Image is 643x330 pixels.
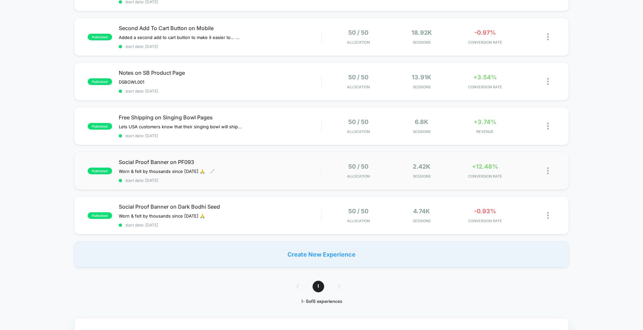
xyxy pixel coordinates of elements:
[88,212,112,219] span: published
[347,174,370,179] span: Allocation
[547,123,549,130] img: close
[119,69,321,76] span: Notes on SB Product Page
[348,208,368,215] span: 50 / 50
[119,203,321,210] span: Social Proof Banner on Dark Bodhi Seed
[455,174,515,179] span: CONVERSION RATE
[119,25,321,31] span: Second Add To Cart Button on Mobile
[119,223,321,227] span: start date: [DATE]
[347,85,370,89] span: Allocation
[547,167,549,174] img: close
[392,219,451,223] span: Sessions
[88,78,112,85] span: published
[348,29,368,36] span: 50 / 50
[473,74,497,81] span: +3.54%
[88,168,112,174] span: published
[455,219,515,223] span: CONVERSION RATE
[392,85,451,89] span: Sessions
[413,208,430,215] span: 4.74k
[348,74,368,81] span: 50 / 50
[472,163,498,170] span: +12.48%
[119,124,241,129] span: Lets USA customers know that their singing﻿ bowl will ship free via 2-3 day mail
[415,118,428,125] span: 6.8k
[119,133,321,138] span: start date: [DATE]
[392,174,451,179] span: Sessions
[119,213,205,219] span: Worn & felt by thousands since [DATE] 🙏
[119,159,321,165] span: Social Proof Banner on PF093
[348,163,368,170] span: 50 / 50
[119,44,321,49] span: start date: [DATE]
[547,212,549,219] img: close
[412,74,431,81] span: 13.91k
[88,123,112,130] span: published
[119,114,321,121] span: Free Shipping on Singing Bowl Pages
[74,241,569,268] div: Create New Experience
[411,29,432,36] span: 18.92k
[547,78,549,85] img: close
[119,89,321,94] span: start date: [DATE]
[347,129,370,134] span: Allocation
[474,118,496,125] span: +3.74%
[474,208,496,215] span: -0.93%
[392,40,451,45] span: Sessions
[455,129,515,134] span: REVENUE
[119,178,321,183] span: start date: [DATE]
[119,79,144,85] span: DSBOWL001
[88,34,112,40] span: published
[290,299,354,305] div: 1 - 8 of 8 experiences
[413,163,430,170] span: 2.42k
[119,35,241,40] span: Added a second add to cart button to make it easier to... add to cart... after scrolling the desc...
[474,29,496,36] span: -0.97%
[313,281,324,292] span: 1
[348,118,368,125] span: 50 / 50
[347,219,370,223] span: Allocation
[347,40,370,45] span: Allocation
[547,33,549,40] img: close
[455,85,515,89] span: CONVERSION RATE
[455,40,515,45] span: CONVERSION RATE
[119,169,205,174] span: Worn & felt by thousands since [DATE] 🙏
[392,129,451,134] span: Sessions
